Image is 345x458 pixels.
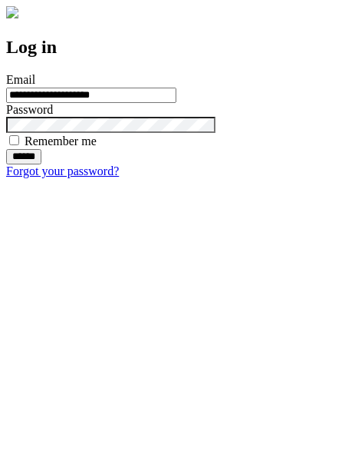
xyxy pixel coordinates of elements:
a: Forgot your password? [6,164,119,178]
label: Remember me [25,134,97,148]
img: logo-4e3dc11c47720685a147b03b5a06dd966a58ff35d612b21f08c02c0306f2b779.png [6,6,18,18]
label: Password [6,103,53,116]
h2: Log in [6,37,339,58]
label: Email [6,73,35,86]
